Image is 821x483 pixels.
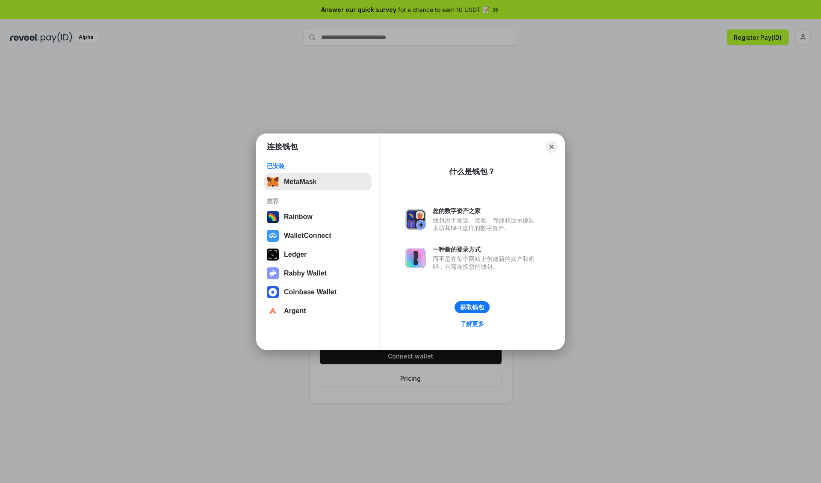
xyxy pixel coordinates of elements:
[405,248,426,268] img: svg+xml,%3Csvg%20xmlns%3D%22http%3A%2F%2Fwww.w3.org%2F2000%2Fsvg%22%20fill%3D%22none%22%20viewBox...
[267,249,279,261] img: svg+xml,%3Csvg%20xmlns%3D%22http%3A%2F%2Fwww.w3.org%2F2000%2Fsvg%22%20width%3D%2228%22%20height%3...
[284,178,316,186] div: MetaMask
[267,162,369,170] div: 已安装
[267,142,298,152] h1: 连接钱包
[264,227,372,244] button: WalletConnect
[267,305,279,317] img: svg+xml,%3Csvg%20width%3D%2228%22%20height%3D%2228%22%20viewBox%3D%220%200%2028%2028%22%20fill%3D...
[264,284,372,301] button: Coinbase Wallet
[284,288,337,296] div: Coinbase Wallet
[284,270,327,277] div: Rabby Wallet
[455,318,489,329] a: 了解更多
[267,267,279,279] img: svg+xml,%3Csvg%20xmlns%3D%22http%3A%2F%2Fwww.w3.org%2F2000%2Fsvg%22%20fill%3D%22none%22%20viewBox...
[267,197,369,205] div: 推荐
[264,173,372,190] button: MetaMask
[267,211,279,223] img: svg+xml,%3Csvg%20width%3D%22120%22%20height%3D%22120%22%20viewBox%3D%220%200%20120%20120%22%20fil...
[264,246,372,263] button: Ledger
[264,265,372,282] button: Rabby Wallet
[267,176,279,188] img: svg+xml,%3Csvg%20fill%3D%22none%22%20height%3D%2233%22%20viewBox%3D%220%200%2035%2033%22%20width%...
[433,255,539,270] div: 而不是在每个网站上创建新的账户和密码，只需连接您的钱包。
[264,208,372,225] button: Rainbow
[405,209,426,230] img: svg+xml,%3Csvg%20xmlns%3D%22http%3A%2F%2Fwww.w3.org%2F2000%2Fsvg%22%20fill%3D%22none%22%20viewBox...
[460,320,484,328] div: 了解更多
[433,246,539,253] div: 一种新的登录方式
[433,207,539,215] div: 您的数字资产之家
[433,216,539,232] div: 钱包用于发送、接收、存储和显示像以太坊和NFT这样的数字资产。
[267,230,279,242] img: svg+xml,%3Csvg%20width%3D%2228%22%20height%3D%2228%22%20viewBox%3D%220%200%2028%2028%22%20fill%3D...
[460,303,484,311] div: 获取钱包
[284,251,307,258] div: Ledger
[264,302,372,320] button: Argent
[455,301,490,313] button: 获取钱包
[449,166,495,177] div: 什么是钱包？
[284,307,306,315] div: Argent
[284,213,313,221] div: Rainbow
[267,286,279,298] img: svg+xml,%3Csvg%20width%3D%2228%22%20height%3D%2228%22%20viewBox%3D%220%200%2028%2028%22%20fill%3D...
[284,232,331,240] div: WalletConnect
[546,141,558,153] button: Close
